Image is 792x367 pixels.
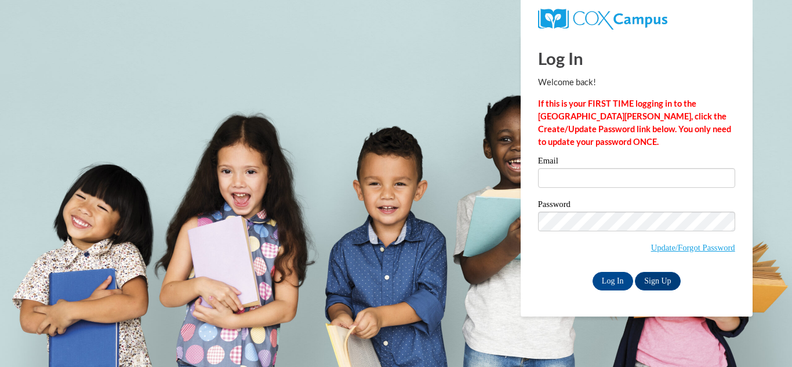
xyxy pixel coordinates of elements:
[538,46,735,70] h1: Log In
[538,200,735,212] label: Password
[538,9,667,30] img: COX Campus
[593,272,633,290] input: Log In
[651,243,735,252] a: Update/Forgot Password
[538,157,735,168] label: Email
[635,272,680,290] a: Sign Up
[538,76,735,89] p: Welcome back!
[538,13,667,23] a: COX Campus
[538,99,731,147] strong: If this is your FIRST TIME logging in to the [GEOGRAPHIC_DATA][PERSON_NAME], click the Create/Upd...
